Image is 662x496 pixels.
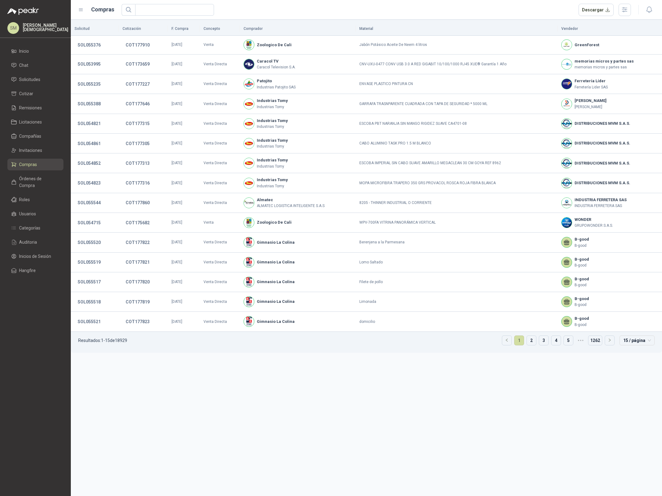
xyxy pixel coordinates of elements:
td: Venta Directa [200,253,240,272]
a: 5 [564,336,573,345]
b: Zoologico De Cali [257,42,292,48]
span: Compañías [19,133,41,140]
li: 2 [527,335,536,345]
span: [DATE] [172,181,182,185]
a: 1262 [588,336,602,345]
p: [PERSON_NAME] [575,104,607,110]
span: [DATE] [172,43,182,47]
button: SOL055235 [75,79,104,90]
td: Berenjena a la Parmesana [356,233,558,252]
b: B-good [575,296,589,302]
th: Vendedor [558,22,662,36]
button: COT177819 [123,296,153,307]
p: Industrias Tomy [257,164,288,169]
td: domicilio [356,312,558,331]
img: Company Logo [562,59,572,69]
b: Almatec [257,197,325,203]
p: Caracol Television S.A. [257,64,296,70]
span: [DATE] [172,299,182,304]
p: Resultados: 1 - 15 de 18929 [78,338,127,343]
b: INDUSTRIA FERRETERA SAS [575,197,627,203]
img: Company Logo [244,79,254,89]
th: F. Compra [168,22,200,36]
td: Venta Directa [200,55,240,74]
p: Industrias Patojito SAS [257,84,296,90]
img: Company Logo [244,138,254,148]
button: SOL055519 [75,257,104,268]
td: CNV-UXU-0477 CONV USB 3.0 A RED GIGABIT 10/100/1000 RJ45 XUE® Garantía 1 Año [356,55,558,74]
td: Filete de pollo [356,272,558,292]
p: B-good [575,302,589,308]
button: right [605,336,614,345]
p: GRUPOWONDER S.A.S. [575,223,613,229]
td: MOPA MICROFIBRA TRAPERO 350 GRS PROVACOL ROSCA ROJA FIBRA BLANCA [356,173,558,193]
button: SOL055388 [75,98,104,109]
button: COT177820 [123,276,153,287]
p: memorias micros y partes sas [575,64,634,70]
img: Company Logo [244,40,254,50]
span: Órdenes de Compra [19,175,58,189]
td: Limonada [356,292,558,312]
p: Industrias Tomy [257,104,288,110]
p: ALMATEC LOGISTICA INTELIGENTE S.A.S [257,203,325,209]
span: Usuarios [19,210,36,217]
a: Inicios de Sesión [7,250,63,262]
li: 3 [539,335,549,345]
button: COT177823 [123,316,153,327]
button: COT177646 [123,98,153,109]
img: Company Logo [244,297,254,307]
img: Company Logo [244,277,254,287]
img: Company Logo [562,138,572,148]
span: Cotizar [19,90,33,97]
a: Hangfire [7,265,63,276]
b: GreenForest [575,42,599,48]
p: INDUSTRIA FERRETERA SAS [575,203,627,209]
button: COT177305 [123,138,153,149]
button: COT177227 [123,79,153,90]
a: Categorías [7,222,63,234]
button: COT177821 [123,257,153,268]
button: SOL055544 [75,197,104,208]
td: ENVASE PLASTICO PINTURA CN [356,74,558,94]
img: Company Logo [244,237,254,247]
button: COT177315 [123,118,153,129]
img: Company Logo [244,59,254,69]
b: [PERSON_NAME] [575,98,607,104]
li: 5 [563,335,573,345]
a: Solicitudes [7,74,63,85]
b: B-good [575,276,589,282]
span: [DATE] [172,141,182,145]
b: DISTRIBUCIONES MVM S.A.S. [575,120,630,127]
b: Gimnasio La Colina [257,279,295,285]
button: Descargar [579,4,614,16]
img: Company Logo [244,158,254,168]
p: B-good [575,322,589,328]
p: B-good [575,243,589,249]
td: ESCOBA PBT NARANJA SIN MANGO RIGIDEZ SUAVE CA4701-08 [356,114,558,134]
span: right [608,338,612,342]
td: Venta Directa [200,292,240,312]
a: Roles [7,194,63,205]
b: Industrias Tomy [257,98,288,104]
td: GARRAFA TRASNPARENTE CUADRADA CON TAPA DE SEGURIDAD * 5000 ML [356,94,558,114]
img: Company Logo [562,99,572,109]
span: [DATE] [172,201,182,205]
img: Company Logo [244,218,254,228]
b: Caracol TV [257,58,296,64]
button: SOL054852 [75,158,104,169]
td: Venta Directa [200,153,240,173]
b: memorias micros y partes sas [575,58,634,64]
th: Concepto [200,22,240,36]
span: Solicitudes [19,76,40,83]
span: Chat [19,62,28,69]
span: [DATE] [172,260,182,264]
li: Página anterior [502,335,512,345]
img: Company Logo [244,257,254,267]
span: Licitaciones [19,119,42,125]
th: Comprador [240,22,355,36]
a: Cotizar [7,88,63,100]
th: Solicitud [71,22,119,36]
span: [DATE] [172,280,182,284]
td: Lomo Saltado [356,253,558,272]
